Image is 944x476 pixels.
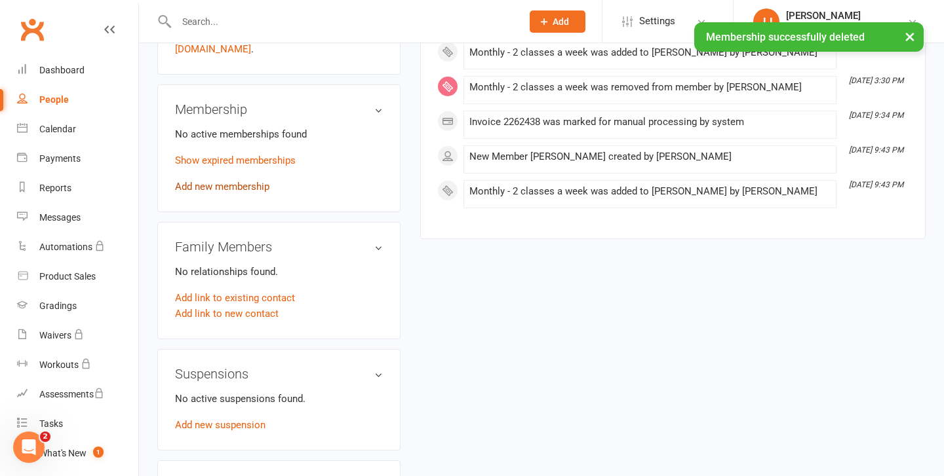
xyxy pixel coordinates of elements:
i: [DATE] 9:43 PM [849,180,903,189]
div: [PERSON_NAME] Boxing Gym [786,22,907,33]
iframe: Intercom live chat [13,431,45,463]
i: [DATE] 9:43 PM [849,145,903,155]
a: Calendar [17,115,138,144]
div: Automations [39,242,92,252]
div: JJ [753,9,779,35]
span: Settings [639,7,675,36]
a: Dashboard [17,56,138,85]
a: What's New1 [17,439,138,468]
a: Add link to new contact [175,306,279,321]
a: Add link to existing contact [175,290,295,306]
div: Waivers [39,330,71,340]
a: Waivers [17,321,138,350]
div: Messages [39,212,81,223]
h3: Membership [175,102,383,117]
div: Workouts [39,359,79,370]
div: Dashboard [39,65,85,75]
i: [DATE] 3:30 PM [849,76,903,85]
span: 1 [93,447,104,458]
div: Payments [39,153,81,164]
a: Payments [17,144,138,174]
a: Messages [17,203,138,232]
a: Reports [17,174,138,203]
a: Add new suspension [175,419,265,431]
div: Reports [39,183,71,193]
a: Tasks [17,409,138,439]
a: Gradings [17,291,138,321]
button: × [898,22,922,50]
div: What's New [39,448,87,458]
div: New Member [PERSON_NAME] created by [PERSON_NAME] [469,151,831,162]
div: [PERSON_NAME] [786,10,907,22]
span: Add [553,16,569,27]
p: No active suspensions found. [175,391,383,407]
div: Monthly - 2 classes a week was removed from member by [PERSON_NAME] [469,82,831,93]
button: Add [530,10,585,33]
a: Assessments [17,380,138,409]
a: Add new membership [175,181,269,192]
div: People [39,94,69,105]
p: No relationships found. [175,264,383,280]
a: Product Sales [17,262,138,291]
div: Gradings [39,301,77,311]
div: Tasks [39,418,63,429]
div: Invoice 2262438 was marked for manual processing by system [469,117,831,128]
a: Clubworx [16,13,49,46]
div: Product Sales [39,271,96,282]
span: 2 [40,431,50,442]
a: Show expired memberships [175,155,296,166]
div: Monthly - 2 classes a week was added to [PERSON_NAME] by [PERSON_NAME] [469,186,831,197]
h3: Family Members [175,240,383,254]
div: Assessments [39,389,104,399]
a: Workouts [17,350,138,380]
a: People [17,85,138,115]
i: [DATE] 9:34 PM [849,111,903,120]
p: No active memberships found [175,126,383,142]
div: Membership successfully deleted [694,22,924,52]
h3: Suspensions [175,367,383,381]
div: Calendar [39,124,76,134]
a: Automations [17,232,138,262]
input: Search... [172,12,513,31]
